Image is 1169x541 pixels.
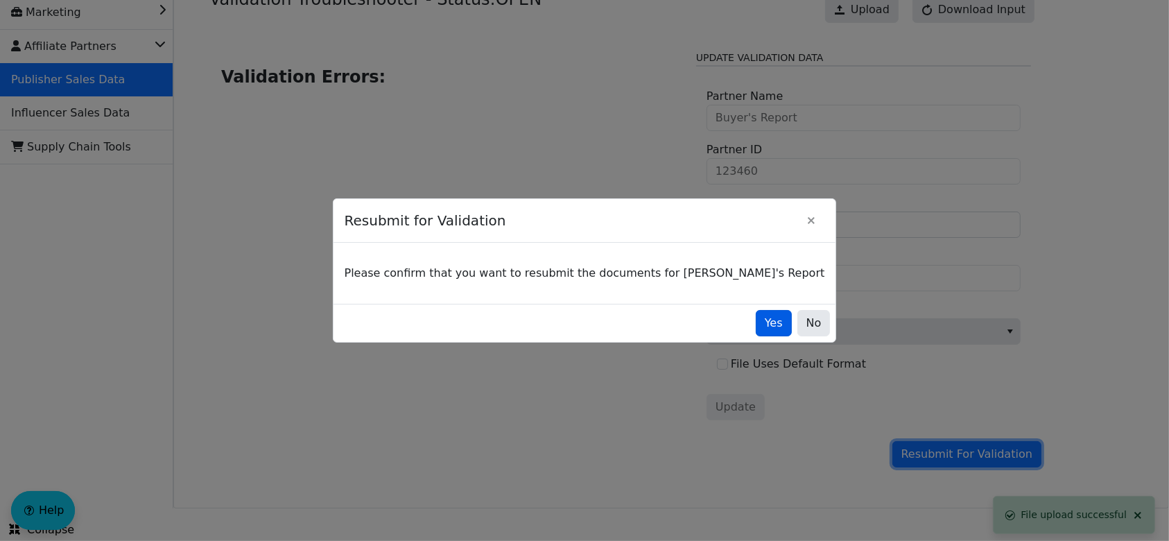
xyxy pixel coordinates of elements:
[806,315,822,332] span: No
[345,265,825,282] p: Please confirm that you want to resubmit the documents for [PERSON_NAME]'s Report
[798,207,824,234] button: Close
[797,310,831,336] button: No
[345,203,799,238] span: Resubmit for Validation
[765,315,783,332] span: Yes
[756,310,792,336] button: Yes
